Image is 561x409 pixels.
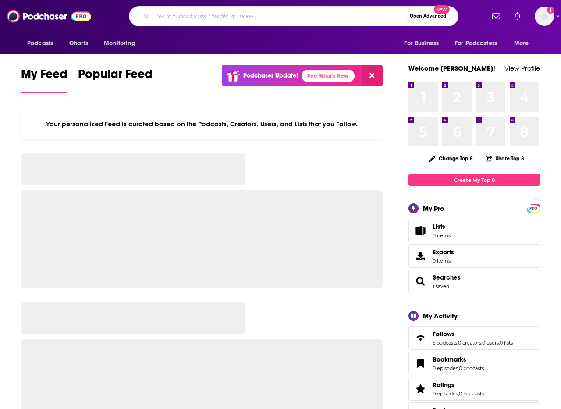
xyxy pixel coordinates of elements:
[535,7,554,26] img: User Profile
[408,326,540,350] span: Follows
[433,381,454,389] span: Ratings
[433,391,458,397] a: 0 episodes
[458,340,481,346] a: 0 creators
[433,340,457,346] a: 5 podcasts
[408,377,540,401] span: Ratings
[458,365,459,371] span: ,
[433,248,454,256] span: Exports
[433,330,455,338] span: Follows
[485,150,525,167] button: Share Top 8
[408,352,540,375] span: Bookmarks
[408,270,540,293] span: Searches
[243,72,298,79] p: Podchaser Update!
[433,223,445,231] span: Lists
[21,109,383,139] div: Your personalized Feed is curated based on the Podcasts, Creators, Users, and Lists that you Follow.
[78,67,153,93] a: Popular Feed
[408,64,495,72] a: Welcome [PERSON_NAME]!
[21,67,67,87] span: My Feed
[433,283,449,289] a: 1 saved
[21,67,67,93] a: My Feed
[433,381,484,389] a: Ratings
[406,11,450,21] button: Open AdvancedNew
[500,340,513,346] a: 0 lists
[482,340,499,346] a: 0 users
[535,7,554,26] span: Logged in as sarahhallprinc
[412,224,429,237] span: Lists
[489,9,504,24] a: Show notifications dropdown
[129,6,458,26] div: Search podcasts, credits, & more...
[508,35,540,52] button: open menu
[404,37,439,50] span: For Business
[514,37,529,50] span: More
[455,37,497,50] span: For Podcasters
[104,37,135,50] span: Monitoring
[423,312,458,320] div: My Activity
[459,365,484,371] a: 0 podcasts
[481,340,482,346] span: ,
[433,365,458,371] a: 0 episodes
[412,332,429,344] a: Follows
[153,9,406,23] input: Search podcasts, credits, & more...
[21,35,64,52] button: open menu
[408,174,540,186] a: Create My Top 8
[528,205,539,212] span: PRO
[499,340,500,346] span: ,
[412,275,429,288] a: Searches
[504,64,540,72] a: View Profile
[302,70,355,82] a: See What's New
[511,9,524,24] a: Show notifications dropdown
[458,391,459,397] span: ,
[410,14,446,18] span: Open Advanced
[457,340,458,346] span: ,
[449,35,510,52] button: open menu
[528,205,539,211] a: PRO
[433,223,451,231] span: Lists
[412,250,429,262] span: Exports
[423,204,444,213] div: My Pro
[412,383,429,395] a: Ratings
[433,356,484,363] a: Bookmarks
[424,153,478,164] button: Change Top 8
[433,356,466,363] span: Bookmarks
[535,7,554,26] button: Show profile menu
[98,35,146,52] button: open menu
[412,357,429,370] a: Bookmarks
[433,258,454,264] span: 0 items
[408,219,540,242] a: Lists
[78,67,153,87] span: Popular Feed
[433,232,451,238] span: 0 items
[459,391,484,397] a: 0 podcasts
[7,8,91,25] img: Podchaser - Follow, Share and Rate Podcasts
[69,37,88,50] span: Charts
[434,5,450,14] span: New
[398,35,450,52] button: open menu
[433,274,461,281] a: Searches
[433,330,513,338] a: Follows
[64,35,93,52] a: Charts
[27,37,53,50] span: Podcasts
[408,244,540,268] a: Exports
[547,7,554,14] svg: Add a profile image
